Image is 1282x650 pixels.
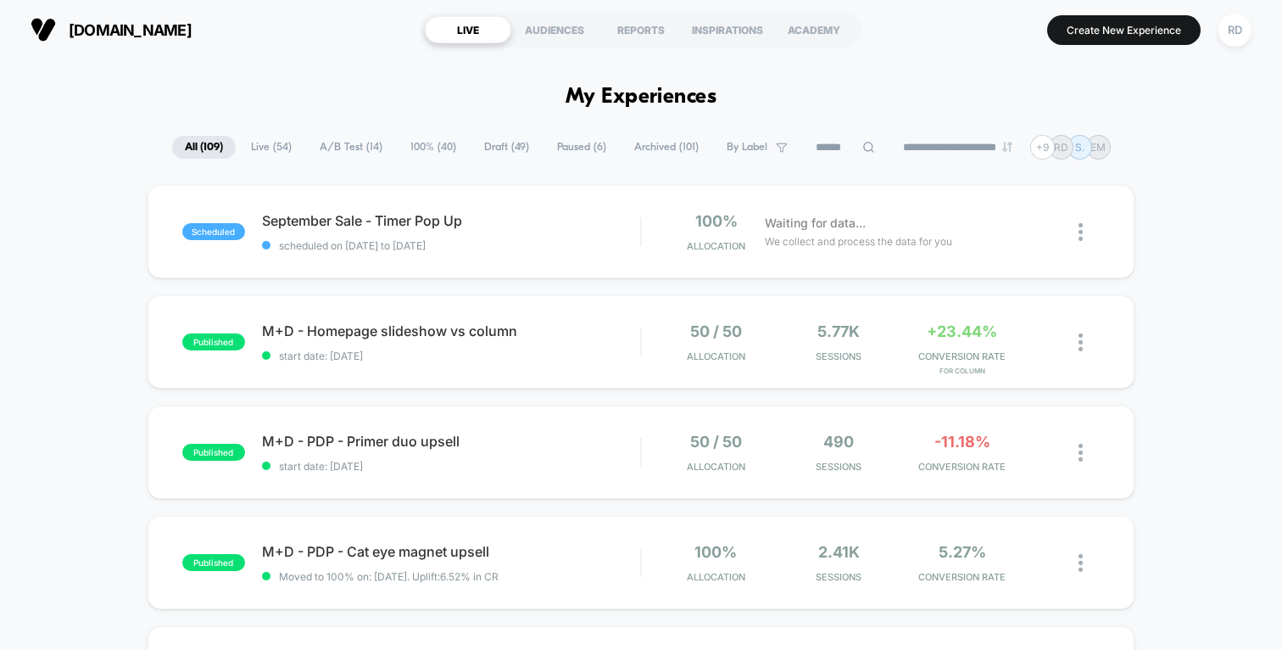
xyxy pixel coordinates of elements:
div: REPORTS [598,16,684,43]
span: Allocation [687,240,745,252]
span: 100% ( 40 ) [398,136,469,159]
img: Visually logo [31,17,56,42]
span: September Sale - Timer Pop Up [262,212,640,229]
p: S. [1075,141,1084,154]
span: Sessions [782,571,896,583]
span: M+D - PDP - Cat eye magnet upsell [262,543,640,560]
span: Moved to 100% on: [DATE] . Uplift: 6.52% in CR [279,570,499,583]
img: end [1002,142,1012,152]
span: Sessions [782,461,896,473]
span: 5.27% [939,543,986,561]
span: for Column [905,367,1019,375]
span: -11.18% [934,433,990,451]
span: Archived ( 101 ) [621,136,711,159]
span: published [182,444,245,461]
span: All ( 109 ) [172,136,236,159]
button: [DOMAIN_NAME] [25,16,197,43]
span: Allocation [687,571,745,583]
div: + 9 [1030,135,1055,160]
img: close [1079,444,1083,462]
div: INSPIRATIONS [684,16,771,43]
div: AUDIENCES [511,16,598,43]
img: close [1079,554,1083,572]
img: close [1079,223,1083,241]
span: Waiting for data... [765,214,866,233]
span: 5.77k [817,322,860,340]
span: start date: [DATE] [262,460,640,473]
span: 490 [823,433,854,451]
span: 100% [695,212,738,230]
div: LIVE [425,16,511,43]
span: published [182,554,245,571]
span: Allocation [687,350,745,362]
span: A/B Test ( 14 ) [307,136,395,159]
h1: My Experiences [566,85,717,109]
span: CONVERSION RATE [905,571,1019,583]
p: RD [1054,141,1068,154]
span: CONVERSION RATE [905,461,1019,473]
div: RD [1218,14,1251,47]
span: +23.44% [927,322,997,340]
span: scheduled [182,223,245,240]
span: 50 / 50 [690,433,742,451]
span: Allocation [687,461,745,473]
img: close [1079,333,1083,351]
span: Paused ( 6 ) [544,136,619,159]
div: ACADEMY [771,16,857,43]
span: scheduled on [DATE] to [DATE] [262,239,640,252]
p: EM [1090,141,1106,154]
span: By Label [727,141,767,154]
span: 2.41k [818,543,860,561]
span: Draft ( 49 ) [471,136,542,159]
button: Create New Experience [1047,15,1201,45]
span: M+D - PDP - Primer duo upsell [262,433,640,450]
span: [DOMAIN_NAME] [69,21,192,39]
span: 50 / 50 [690,322,742,340]
button: RD [1213,13,1257,48]
span: Sessions [782,350,896,362]
span: Live ( 54 ) [238,136,304,159]
span: CONVERSION RATE [905,350,1019,362]
span: start date: [DATE] [262,350,640,362]
span: We collect and process the data for you [765,233,952,249]
span: 100% [694,543,737,561]
span: published [182,333,245,350]
span: M+D - Homepage slideshow vs column [262,322,640,339]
